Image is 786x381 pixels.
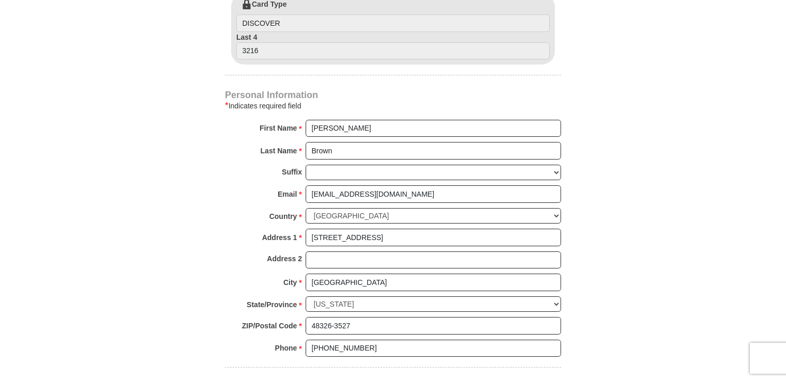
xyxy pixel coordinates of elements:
strong: Phone [275,341,297,355]
strong: City [283,275,297,290]
strong: First Name [260,121,297,135]
strong: Suffix [282,165,302,179]
input: Card Type [236,14,550,32]
strong: Address 2 [267,251,302,266]
label: Last 4 [236,32,550,60]
strong: Email [278,187,297,201]
strong: Country [269,209,297,224]
strong: Last Name [261,144,297,158]
strong: Address 1 [262,230,297,245]
input: Last 4 [236,42,550,60]
strong: ZIP/Postal Code [242,319,297,333]
h4: Personal Information [225,91,561,99]
strong: State/Province [247,297,297,312]
div: Indicates required field [225,100,561,112]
